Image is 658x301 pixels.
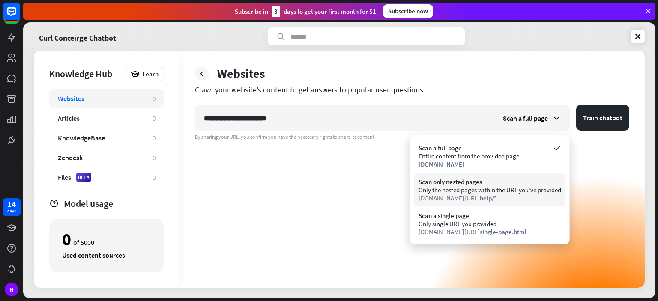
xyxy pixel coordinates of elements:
[58,153,83,162] div: Zendesk
[153,114,156,122] div: 0
[153,173,156,182] div: 0
[217,66,265,81] div: Websites
[419,152,561,160] div: Entire content from the provided page
[195,85,629,95] div: Crawl your website’s content to get answers to popular user questions.
[62,232,71,247] div: 0
[58,94,84,103] div: Websites
[153,134,156,142] div: 0
[419,194,561,202] div: [DOMAIN_NAME][URL]
[419,186,561,194] div: Only the nested pages within the URL you've provided
[49,68,120,80] div: Knowledge Hub
[7,3,33,29] button: Open LiveChat chat widget
[419,228,561,236] div: [DOMAIN_NAME][URL]
[419,144,561,152] div: Scan a full page
[235,6,376,17] div: Subscribe in days to get your first month for $1
[153,154,156,162] div: 0
[419,160,464,168] span: [DOMAIN_NAME]
[142,70,159,78] span: Learn
[62,232,151,247] div: of 5000
[58,114,80,122] div: Articles
[480,194,497,202] span: help/*
[419,178,561,186] div: Scan only nested pages
[7,200,16,208] div: 14
[153,95,156,103] div: 0
[5,283,18,296] div: H
[576,105,629,131] button: Train chatbot
[419,212,561,220] div: Scan a single page
[503,114,548,122] span: Scan a full page
[383,4,433,18] div: Subscribe now
[76,173,91,182] div: BETA
[195,134,629,140] div: By sharing your URL, you confirm you have the necessary rights to share its content.
[480,228,526,236] span: single-page.html
[419,220,561,228] div: Only single URL you provided
[272,6,280,17] div: 3
[64,197,164,209] div: Model usage
[39,27,116,45] a: Curl Conceirge Chatbot
[58,173,71,182] div: Files
[58,134,105,142] div: KnowledgeBase
[62,251,151,259] div: Used content sources
[3,198,21,216] a: 14 days
[7,208,16,214] div: days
